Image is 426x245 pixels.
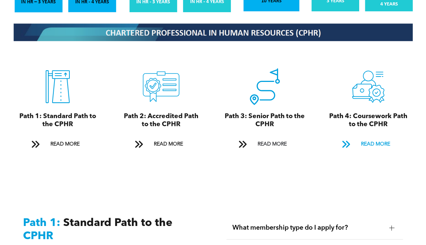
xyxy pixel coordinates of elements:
span: CPHR [23,231,53,242]
span: Path 2: Accredited Path to the CPHR [124,113,198,128]
span: READ MORE [358,137,393,151]
a: READ MORE [26,137,89,151]
a: READ MORE [233,137,296,151]
span: READ MORE [255,137,289,151]
a: READ MORE [337,137,400,151]
span: What membership type do I apply for? [232,224,383,232]
span: Standard Path to the [63,218,172,229]
span: Path 3: Senior Path to the CPHR [225,113,305,128]
span: Path 1: Standard Path to the CPHR [19,113,96,128]
a: READ MORE [130,137,193,151]
span: Path 1: [23,218,60,229]
span: READ MORE [151,137,186,151]
span: Path 4: Coursework Path to the CPHR [329,113,407,128]
span: READ MORE [48,137,82,151]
